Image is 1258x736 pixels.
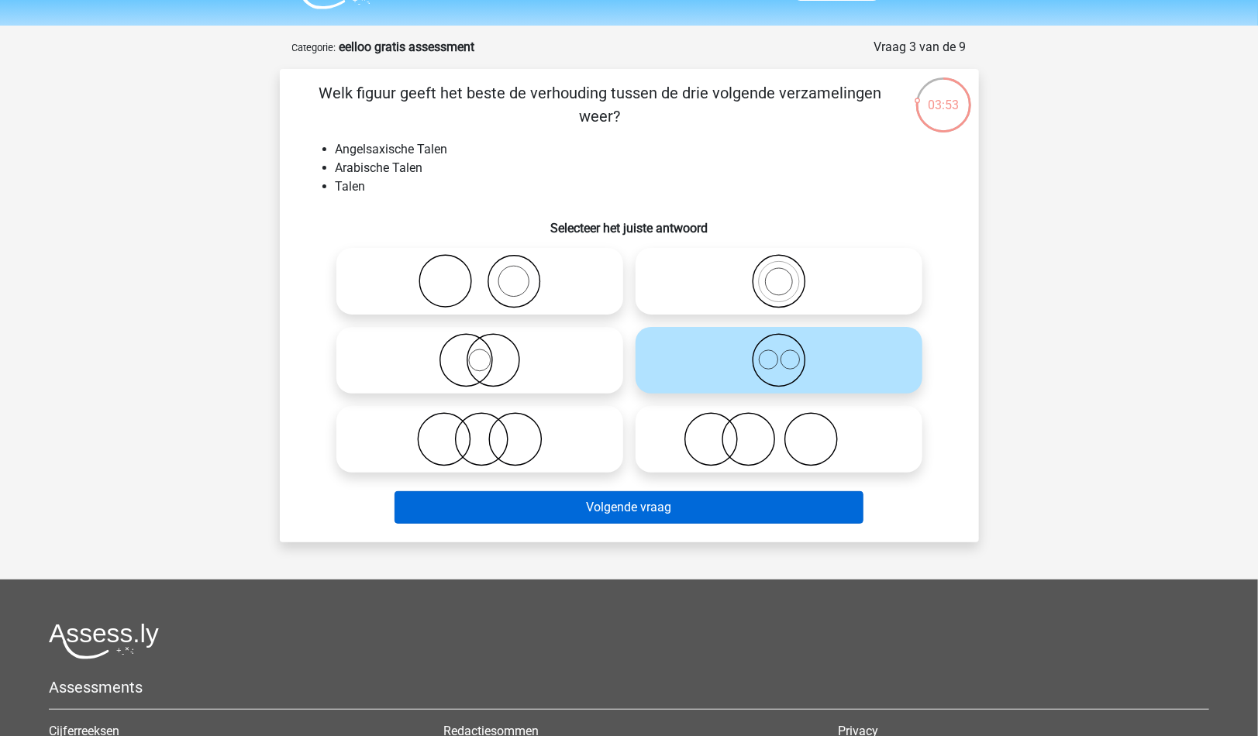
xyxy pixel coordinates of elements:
button: Volgende vraag [395,491,863,524]
p: Welk figuur geeft het beste de verhouding tussen de drie volgende verzamelingen weer? [305,81,896,128]
li: Arabische Talen [336,159,954,177]
img: Assessly logo [49,623,159,659]
li: Angelsaxische Talen [336,140,954,159]
small: Categorie: [292,42,336,53]
div: 03:53 [915,76,973,115]
strong: eelloo gratis assessment [339,40,475,54]
h5: Assessments [49,678,1209,696]
li: Talen [336,177,954,196]
h6: Selecteer het juiste antwoord [305,208,954,236]
div: Vraag 3 van de 9 [874,38,967,57]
